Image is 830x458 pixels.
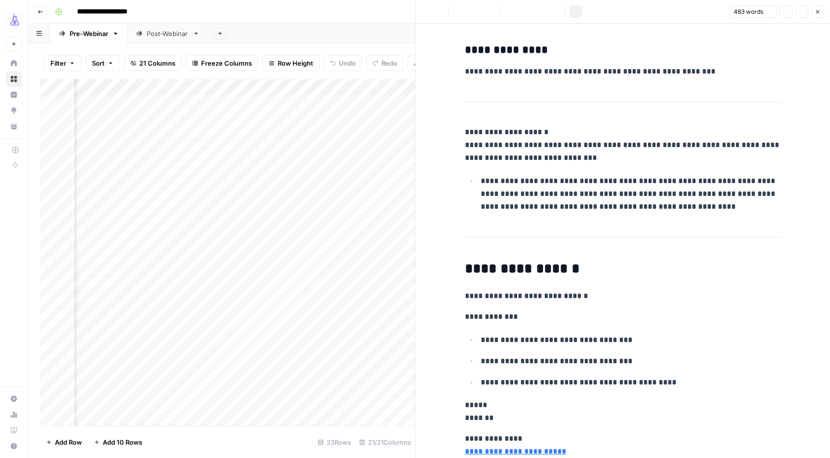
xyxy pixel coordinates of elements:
a: Opportunities [6,103,22,118]
span: Redo [381,58,397,68]
button: Add Row [40,434,88,450]
div: Pre-Webinar [70,29,108,38]
button: Redo [366,55,404,71]
div: Post-Webinar [147,29,189,38]
span: Sort [92,58,105,68]
button: Filter [44,55,82,71]
span: Undo [339,58,356,68]
a: Your Data [6,118,22,134]
button: Row Height [262,55,320,71]
a: Insights [6,87,22,103]
div: 23 Rows [314,434,355,450]
div: 21/21 Columns [355,434,415,450]
button: Undo [324,55,362,71]
span: Add Row [55,437,82,447]
a: Post-Webinar [127,24,208,43]
img: AirOps Growth Logo [6,11,24,29]
span: Filter [50,58,66,68]
a: Browse [6,71,22,87]
button: Workspace: AirOps Growth [6,8,22,33]
button: Freeze Columns [186,55,258,71]
a: Usage [6,407,22,422]
button: 483 words [729,5,777,18]
span: Freeze Columns [201,58,252,68]
button: 21 Columns [124,55,182,71]
button: Help + Support [6,438,22,454]
span: 21 Columns [139,58,175,68]
button: Sort [85,55,120,71]
a: Learning Hub [6,422,22,438]
a: Settings [6,391,22,407]
span: 483 words [734,7,763,16]
span: Row Height [278,58,313,68]
a: Pre-Webinar [50,24,127,43]
span: Add 10 Rows [103,437,142,447]
a: Home [6,55,22,71]
button: Add 10 Rows [88,434,148,450]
